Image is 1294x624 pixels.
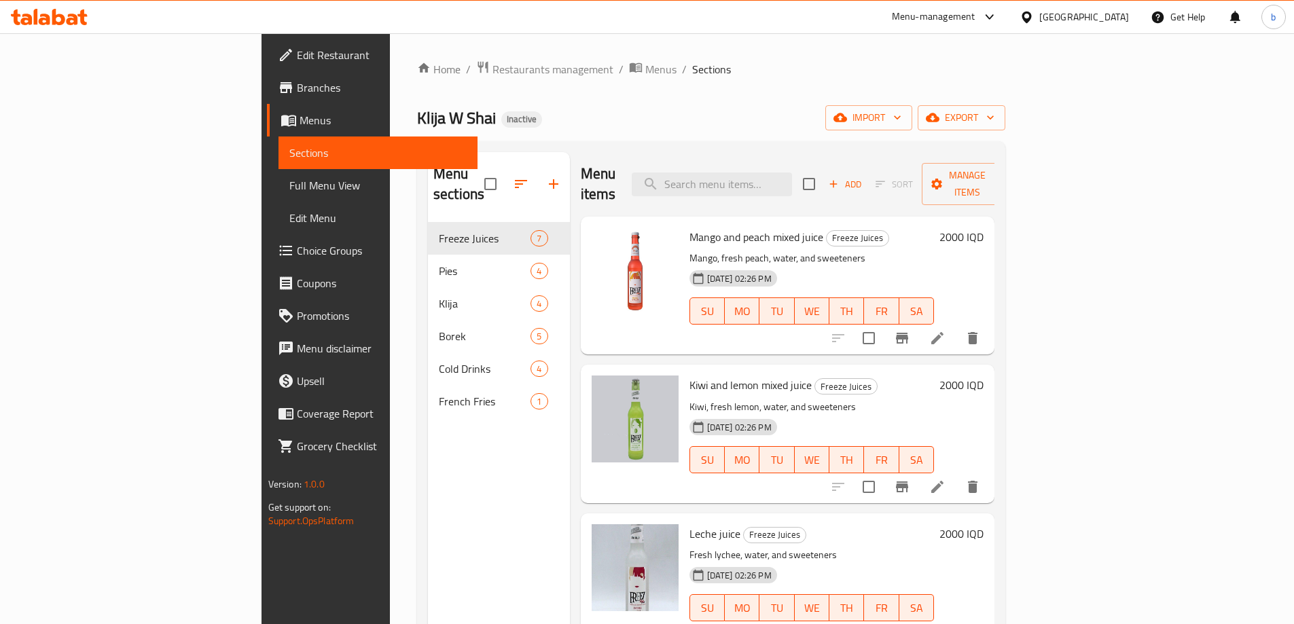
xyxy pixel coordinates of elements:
nav: Menu sections [428,217,570,423]
span: Add item [823,174,867,195]
button: SA [899,594,934,621]
span: Menus [645,61,677,77]
span: Select to update [855,324,883,352]
span: Restaurants management [492,61,613,77]
span: Sections [289,145,467,161]
span: Inactive [501,113,542,125]
a: Upsell [267,365,478,397]
div: Cold Drinks4 [428,352,570,385]
button: Branch-specific-item [886,322,918,354]
div: items [531,263,547,279]
div: Inactive [501,111,542,128]
span: TH [835,301,859,321]
h2: Menu items [581,164,616,204]
button: SA [899,297,934,325]
span: Kiwi and lemon mixed juice [689,375,812,395]
span: WE [800,450,824,470]
a: Coverage Report [267,397,478,430]
span: Promotions [297,308,467,324]
span: Get support on: [268,498,331,516]
span: MO [730,450,754,470]
span: Coverage Report [297,405,467,422]
div: Freeze Juices7 [428,222,570,255]
span: Branches [297,79,467,96]
span: FR [869,598,893,618]
button: MO [725,594,759,621]
button: SU [689,446,725,473]
span: SA [905,598,929,618]
span: Menus [300,112,467,128]
span: 5 [531,330,547,343]
button: TH [829,446,864,473]
span: Klija W Shai [417,103,496,133]
span: TH [835,450,859,470]
button: MO [725,446,759,473]
img: Mango and peach mixed juice [592,227,679,314]
span: SU [696,450,719,470]
a: Edit menu item [929,479,946,495]
h6: 2000 IQD [939,227,984,246]
span: Menu disclaimer [297,340,467,356]
button: FR [864,297,899,325]
a: Edit Menu [278,202,478,234]
p: Fresh lychee, water, and sweeteners [689,547,935,564]
span: Freeze Juices [744,527,806,543]
button: TU [759,297,794,325]
span: Sections [692,61,731,77]
a: Promotions [267,299,478,332]
span: Freeze Juices [827,230,888,246]
input: search [632,172,792,196]
span: MO [730,301,754,321]
span: SU [696,301,719,321]
span: Add [827,177,863,192]
span: Mango and peach mixed juice [689,227,823,247]
button: Manage items [922,163,1013,205]
div: items [531,361,547,377]
a: Support.OpsPlatform [268,512,355,530]
div: Klija4 [428,287,570,320]
span: Edit Restaurant [297,47,467,63]
span: Select all sections [476,170,505,198]
span: Upsell [297,373,467,389]
a: Edit menu item [929,330,946,346]
span: import [836,109,901,126]
p: Kiwi, fresh lemon, water, and sweeteners [689,399,935,416]
span: Select section [795,170,823,198]
button: FR [864,446,899,473]
span: TU [765,598,789,618]
span: French Fries [439,393,531,409]
span: WE [800,598,824,618]
button: Add section [537,168,570,200]
span: Borek [439,328,531,344]
span: 1.0.0 [304,475,325,493]
span: Klija [439,295,531,312]
span: Coupons [297,275,467,291]
a: Coupons [267,267,478,299]
span: export [929,109,994,126]
li: / [682,61,687,77]
button: TU [759,446,794,473]
a: Choice Groups [267,234,478,267]
span: WE [800,301,824,321]
div: items [531,328,547,344]
div: Freeze Juices [826,230,889,246]
span: [DATE] 02:26 PM [702,272,777,285]
p: Mango, fresh peach, water, and sweeteners [689,250,935,267]
span: [DATE] 02:26 PM [702,569,777,582]
div: French Fries1 [428,385,570,418]
span: SA [905,450,929,470]
div: Borek5 [428,320,570,352]
div: Freeze Juices [814,378,878,394]
span: MO [730,598,754,618]
span: Pies [439,263,531,279]
h6: 2000 IQD [939,524,984,543]
span: Full Menu View [289,177,467,194]
button: MO [725,297,759,325]
div: Menu-management [892,9,975,25]
a: Edit Restaurant [267,39,478,71]
span: Grocery Checklist [297,438,467,454]
button: SU [689,594,725,621]
div: [GEOGRAPHIC_DATA] [1039,10,1129,24]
